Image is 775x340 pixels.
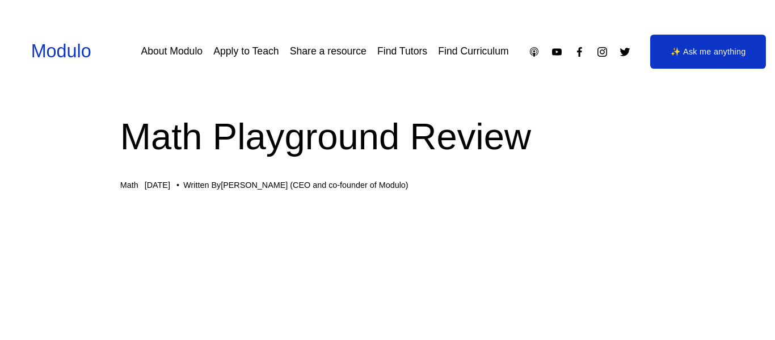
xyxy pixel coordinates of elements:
a: Math [120,181,138,190]
a: Facebook [574,46,586,58]
a: [PERSON_NAME] (CEO and co-founder of Modulo) [221,181,408,190]
a: Find Tutors [377,41,427,61]
a: Find Curriculum [438,41,508,61]
a: Instagram [596,46,608,58]
span: [DATE] [145,181,170,190]
h1: Math Playground Review [120,111,655,162]
a: ✨ Ask me anything [650,35,766,69]
a: Apple Podcasts [528,46,540,58]
a: Share a resource [290,41,367,61]
a: Apply to Teach [213,41,279,61]
a: Modulo [31,41,91,61]
a: YouTube [551,46,563,58]
div: Written By [183,181,408,190]
a: Twitter [619,46,631,58]
a: About Modulo [141,41,203,61]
